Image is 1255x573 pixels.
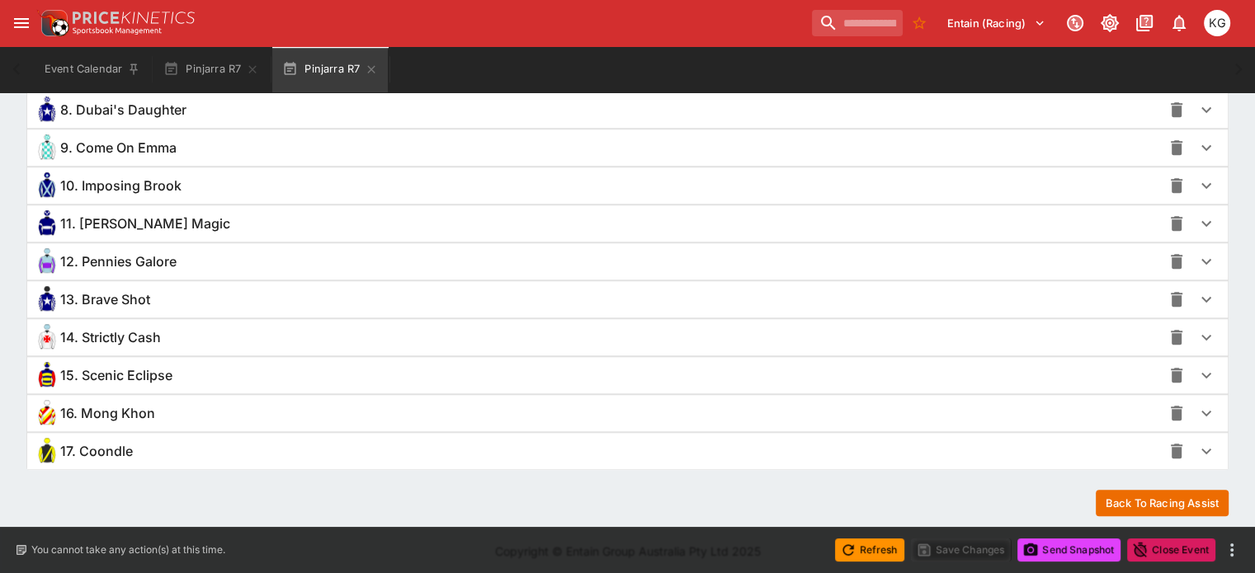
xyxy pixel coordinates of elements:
img: brave-shot_64x64.png [34,286,60,312]
img: pennies-galore_64x64.png [34,248,60,275]
button: open drawer [7,8,36,38]
img: dubai-s-daughter_64x64.png [34,96,60,123]
span: 13. Brave Shot [60,291,150,308]
button: Connected to PK [1060,8,1090,38]
img: imposing-brook_64x64.png [34,172,60,199]
button: Close Event [1127,538,1215,561]
img: PriceKinetics Logo [36,7,69,40]
img: scenic-eclipse_64x64.png [34,362,60,388]
button: Pinjarra R7 [153,46,269,92]
button: Refresh [835,538,904,561]
img: strictly-cash_64x64.png [34,324,60,350]
button: Documentation [1130,8,1159,38]
span: 8. Dubai's Daughter [60,101,186,119]
div: Kevin Gutschlag [1204,10,1230,36]
img: magali-magic_64x64.png [34,210,60,237]
button: more [1222,540,1242,560]
img: mong-khon_64x64.png [34,400,60,426]
span: 11. [PERSON_NAME] Magic [60,215,230,232]
button: Toggle light/dark mode [1095,8,1125,38]
button: Select Tenant [937,10,1055,36]
span: 9. Come On Emma [60,139,177,157]
button: Send Snapshot [1017,538,1121,561]
span: 14. Strictly Cash [60,329,161,346]
img: PriceKinetics [73,12,195,24]
button: Pinjarra R7 [272,46,388,92]
button: No Bookmarks [906,10,932,36]
span: 16. Mong Khon [60,405,155,422]
button: Notifications [1164,8,1194,38]
p: You cannot take any action(s) at this time. [31,542,225,557]
button: Back To Racing Assist [1096,490,1229,516]
img: come-on-emma_64x64.png [34,134,60,161]
span: 10. Imposing Brook [60,177,182,195]
button: Kevin Gutschlag [1199,5,1235,41]
span: 15. Scenic Eclipse [60,367,172,384]
img: coondle_64x64.png [34,438,60,464]
img: Sportsbook Management [73,27,162,35]
span: 12. Pennies Galore [60,253,177,270]
input: search [812,10,903,36]
span: 17. Coondle [60,443,133,460]
button: Event Calendar [35,46,150,92]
